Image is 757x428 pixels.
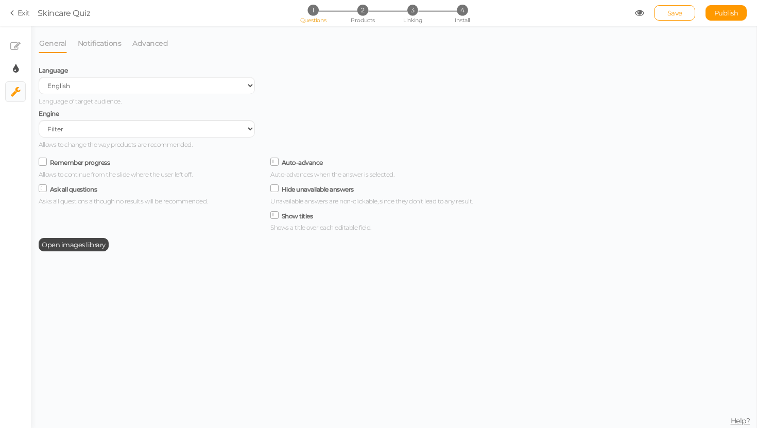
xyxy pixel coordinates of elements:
li: 2 Products [339,5,387,15]
span: Engine [39,110,59,117]
div: Save [654,5,695,21]
span: Allows to change the way products are recommended. [39,141,192,148]
span: Shows a title over each editable field. [270,224,371,231]
span: Help? [731,416,750,425]
span: 1 [307,5,318,15]
span: Auto-advances when the answer is selected. [270,170,394,178]
a: Exit [10,8,30,18]
a: Advanced [132,33,168,53]
span: Language of target audience. [39,97,121,105]
label: Auto-advance [282,159,323,166]
a: Notifications [77,33,122,53]
span: Products [351,16,375,24]
span: 2 [357,5,368,15]
label: Hide unavailable answers [282,185,354,193]
span: Open images library [42,241,106,249]
label: Show titles [282,212,313,220]
span: 3 [407,5,418,15]
label: Remember progress [50,159,110,166]
span: Linking [403,16,422,24]
a: General [39,33,67,53]
li: 3 Linking [389,5,437,15]
label: Ask all questions [50,185,97,193]
div: Skincare Quiz [38,7,91,19]
span: Unavailable answers are non-clickable, since they don’t lead to any result. [270,197,473,205]
span: Asks all questions although no results will be recommended. [39,197,208,205]
span: Questions [300,16,326,24]
span: Language [39,66,67,74]
span: Save [667,9,682,17]
span: 4 [457,5,468,15]
span: Publish [714,9,738,17]
li: 1 Questions [289,5,337,15]
span: Allows to continue from the slide where the user left off. [39,170,192,178]
li: 4 Install [438,5,486,15]
span: Install [455,16,470,24]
